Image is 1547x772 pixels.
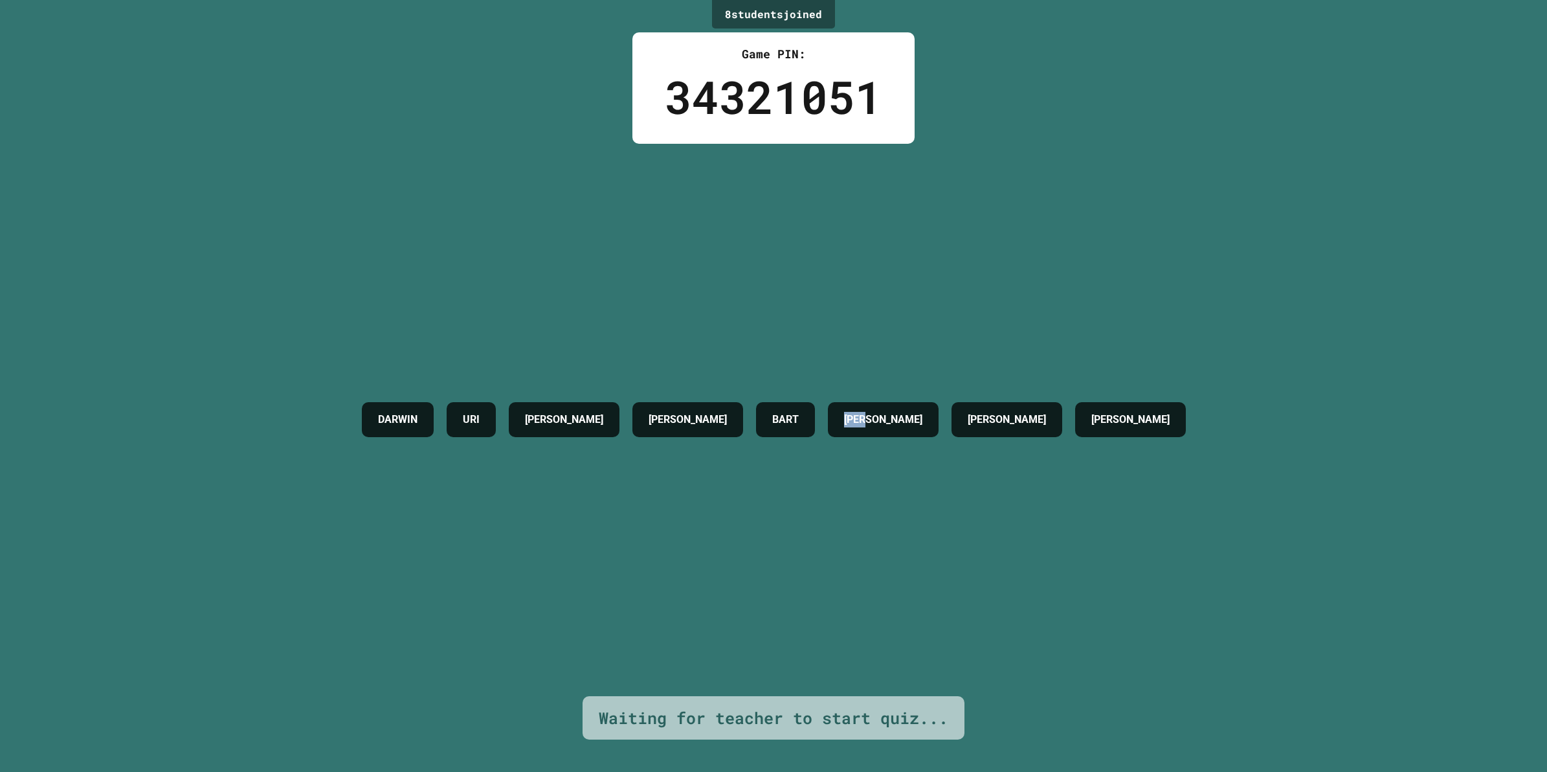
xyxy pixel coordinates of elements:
[599,706,948,731] div: Waiting for teacher to start quiz...
[463,412,480,427] h4: URI
[525,412,603,427] h4: [PERSON_NAME]
[665,63,882,131] div: 34321051
[378,412,417,427] h4: DARWIN
[772,412,799,427] h4: BART
[1091,412,1170,427] h4: [PERSON_NAME]
[968,412,1046,427] h4: [PERSON_NAME]
[649,412,727,427] h4: [PERSON_NAME]
[665,45,882,63] div: Game PIN:
[844,412,922,427] h4: [PERSON_NAME]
